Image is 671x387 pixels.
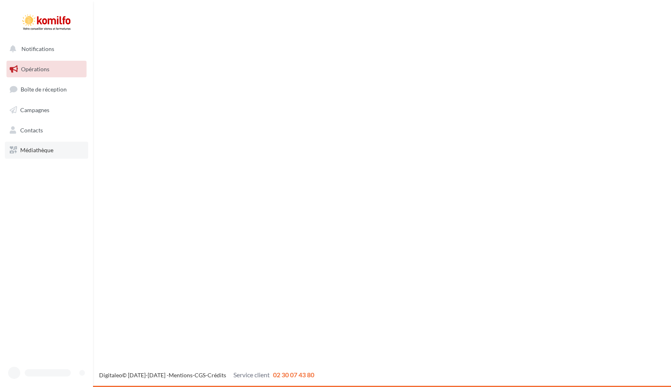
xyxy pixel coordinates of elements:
span: Médiathèque [20,147,53,153]
span: Opérations [21,66,49,72]
a: Contacts [5,122,88,139]
a: Campagnes [5,102,88,119]
a: Digitaleo [99,372,122,378]
button: Notifications [5,40,85,57]
span: 02 30 07 43 80 [273,371,314,378]
span: Notifications [21,45,54,52]
a: Opérations [5,61,88,78]
a: CGS [195,372,205,378]
span: Boîte de réception [21,86,67,93]
a: Boîte de réception [5,81,88,98]
span: © [DATE]-[DATE] - - - [99,372,314,378]
a: Médiathèque [5,142,88,159]
span: Contacts [20,126,43,133]
span: Campagnes [20,106,49,113]
span: Service client [233,371,270,378]
a: Crédits [207,372,226,378]
a: Mentions [169,372,193,378]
